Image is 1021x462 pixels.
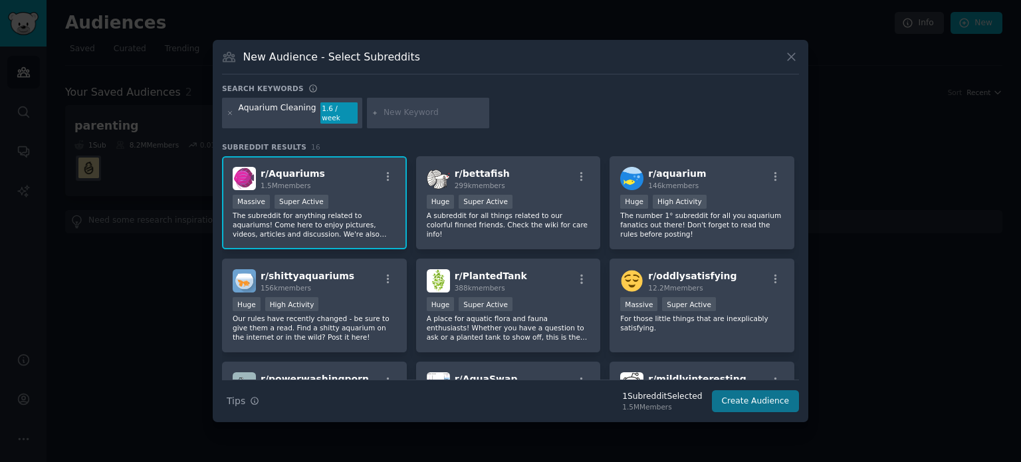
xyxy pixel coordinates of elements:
h3: New Audience - Select Subreddits [243,50,420,64]
h3: Search keywords [222,84,304,93]
img: AquaSwap [427,372,450,396]
span: r/ mildlyinteresting [648,374,746,384]
div: 1.5M Members [622,402,702,411]
div: Huge [427,195,455,209]
div: Super Active [662,297,716,311]
button: Tips [222,390,264,413]
p: The number 1° subreddit for all you aquarium fanatics out there! Don't forget to read the rules b... [620,211,784,239]
p: For those little things that are inexplicably satisfying. [620,314,784,332]
span: 146k members [648,181,699,189]
span: 16 [311,143,320,151]
span: 1.5M members [261,181,311,189]
span: 12.2M members [648,284,703,292]
img: Aquariums [233,167,256,190]
div: Huge [427,297,455,311]
span: r/ aquarium [648,168,706,179]
div: High Activity [265,297,319,311]
span: r/ shittyaquariums [261,271,354,281]
img: powerwashingporn [233,372,256,396]
span: Subreddit Results [222,142,306,152]
span: 299k members [455,181,505,189]
p: A place for aquatic flora and fauna enthusiasts! Whether you have a question to ask or a planted ... [427,314,590,342]
img: oddlysatisfying [620,269,643,292]
img: PlantedTank [427,269,450,292]
div: Super Active [459,195,512,209]
img: aquarium [620,167,643,190]
div: Huge [233,297,261,311]
button: Create Audience [712,390,800,413]
p: A subreddit for all things related to our colorful finned friends. Check the wiki for care info! [427,211,590,239]
img: bettafish [427,167,450,190]
input: New Keyword [384,107,485,119]
div: Massive [233,195,270,209]
div: Super Active [459,297,512,311]
span: r/ PlantedTank [455,271,527,281]
span: r/ AquaSwap [455,374,518,384]
div: High Activity [653,195,707,209]
div: 1 Subreddit Selected [622,391,702,403]
span: r/ powerwashingporn [261,374,369,384]
span: r/ bettafish [455,168,510,179]
span: 156k members [261,284,311,292]
p: Our rules have recently changed - be sure to give them a read. Find a shitty aquarium on the inte... [233,314,396,342]
div: 1.6 / week [320,102,358,124]
p: The subreddit for anything related to aquariums! Come here to enjoy pictures, videos, articles an... [233,211,396,239]
img: shittyaquariums [233,269,256,292]
div: Huge [620,195,648,209]
span: r/ oddlysatisfying [648,271,737,281]
img: mildlyinteresting [620,372,643,396]
div: Super Active [275,195,328,209]
div: Massive [620,297,657,311]
div: Aquarium Cleaning [239,102,316,124]
span: 388k members [455,284,505,292]
span: Tips [227,394,245,408]
span: r/ Aquariums [261,168,325,179]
